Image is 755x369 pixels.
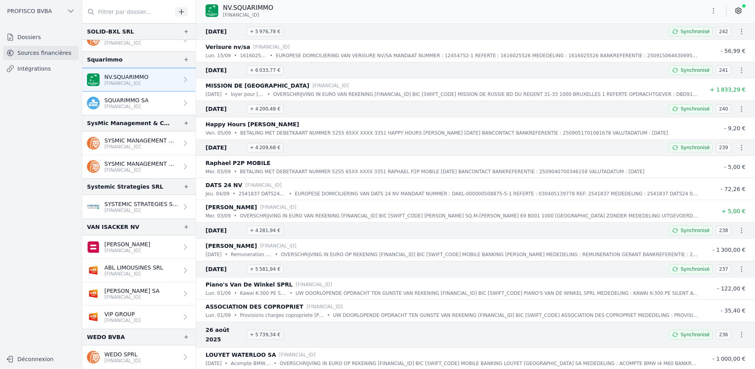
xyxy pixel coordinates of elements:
p: [FINANCIAL_ID] [306,303,343,311]
p: ASSOCIATION DES COPROPRIET [206,302,303,311]
div: • [234,212,237,220]
p: mer. 03/09 [206,168,231,176]
p: NV.SQUARIMMO [104,73,148,81]
img: FINTRO_BE_BUSINESS_GEBABEBB.png [87,200,100,213]
div: SOLID-BXL SRL [87,27,134,36]
div: Squarimmo [87,55,123,64]
a: SYSMIC MANAGEMENT & CONSULTING SRL [FINANCIAL_ID] [82,131,196,155]
span: 236 [716,330,731,339]
p: OVERSCHRIJVING IN EURO OP REKENING [FINANCIAL_ID] BIC [SWIFT_CODE] MOBILE BANKING LOUYET [GEOGRAP... [280,360,698,367]
span: + 5 581,94 € [247,264,283,274]
p: OVERSCHRIJVING IN EURO VAN REKENING [FINANCIAL_ID] BIC [SWIFT_CODE] [PERSON_NAME] SQ.M-[PERSON_NA... [240,212,698,220]
span: 237 [716,264,731,274]
span: [DATE] [206,27,243,36]
span: 242 [716,27,731,36]
p: [FINANCIAL_ID] [104,103,149,110]
img: ing.png [87,160,100,173]
a: SYSTEMIC STRATEGIES SRL [FINANCIAL_ID] [82,195,196,219]
p: WEDO SPRL [104,350,141,358]
span: + 6 033,77 € [247,66,283,75]
div: VAN ISACKER NV [87,222,139,232]
p: Remuneration gerant [231,251,272,258]
p: lun. 01/09 [206,289,231,297]
img: belfius-1.png [87,241,100,253]
a: SYSMIC MANAGEMENT & CONSULTING SRL Administrative Services [FINANCIAL_ID] [82,155,196,178]
p: OVERSCHRIJVING IN EURO OP REKENING [FINANCIAL_ID] BIC [SWIFT_CODE] MOBILE BANKING [PERSON_NAME] M... [281,251,698,258]
span: + 1 833,29 € [710,86,746,93]
span: 241 [716,66,731,75]
p: [FINANCIAL_ID] [312,82,349,90]
div: • [225,251,228,258]
p: [FINANCIAL_ID] [296,281,332,288]
img: ing.png [87,351,100,363]
p: [PERSON_NAME] [206,202,257,212]
p: BETALING MET DEBETKAART NUMMER 5255 65XX XXXX 3351 HAPPY HOURS [PERSON_NAME] [DATE] BANCONTACT BA... [240,129,668,137]
p: Happy Hours [PERSON_NAME] [206,120,299,129]
input: Filtrer par dossier... [82,5,172,19]
p: [FINANCIAL_ID] [104,294,159,300]
span: + 5 976,78 € [247,27,283,36]
span: - 5,00 € [724,164,746,170]
span: + 4 200,48 € [247,104,283,114]
p: 1616025526 [240,52,267,60]
span: [DATE] [206,226,243,235]
p: EUROPESE DOMICILIERING VAN DATS 24 NV MANDAAT NUMMER : DAKL-000000508875-5-1 REFERTE : 0304051397... [295,190,698,198]
p: loyer pour [DATE]-[DATE] [231,90,264,98]
span: - 9,20 € [724,125,746,131]
span: + 5,00 € [721,208,746,214]
a: NV.SQUARIMMO [FINANCIAL_ID] [82,68,196,92]
img: VDK_VDSPBE22XXX.png [87,264,100,277]
p: MISSION DE [GEOGRAPHIC_DATA] [206,81,309,90]
p: Raphael P2P MOBILE [206,158,270,168]
p: [FINANCIAL_ID] [104,40,178,46]
span: - 72,26 € [721,186,746,192]
div: SysMic Management & Consulting BV [87,118,170,128]
p: SYSMIC MANAGEMENT & CONSULTING SRL [104,137,178,144]
div: • [270,52,273,60]
div: • [233,190,236,198]
span: Synchronisé [681,144,710,151]
p: ABL LIMOUSINES SRL [104,264,163,272]
img: VDK_VDSPBE22XXX.png [87,287,100,300]
div: WEDO BVBA [87,332,125,342]
span: Synchronisé [681,266,710,272]
button: Déconnexion [3,353,79,365]
p: [FINANCIAL_ID] [104,80,148,86]
p: [DATE] [206,90,222,98]
a: Sources financières [3,46,79,60]
button: PROFISCO BVBA [3,5,79,17]
div: • [289,190,292,198]
p: 2541837 DATS24 01036437 [239,190,286,198]
a: WEDO SPRL [FINANCIAL_ID] [82,345,196,369]
span: - 1 300,00 € [712,247,746,253]
span: PROFISCO BVBA [7,7,52,15]
p: [PERSON_NAME] [104,240,150,248]
p: [FINANCIAL_ID] [260,242,296,250]
span: - 56,99 € [721,48,746,54]
span: Synchronisé [681,332,710,338]
p: BETALING MET DEBETKAART NUMMER 5255 65XX XXXX 3351 RAPHAEL P2P MOBILE [DATE] BANCONTACT BANKREFER... [240,168,645,176]
p: [FINANCIAL_ID] [104,167,178,173]
p: [PERSON_NAME] [206,241,257,251]
p: mer. 03/09 [206,212,231,220]
img: BNP_BE_BUSINESS_GEBABEBB.png [87,73,100,86]
p: [PERSON_NAME] SA [104,287,159,295]
p: [FINANCIAL_ID] [279,351,315,359]
p: [FINANCIAL_ID] [104,144,178,150]
div: • [225,360,228,367]
div: • [327,311,330,319]
div: • [234,289,237,297]
a: Intégrations [3,62,79,76]
p: SYSTEMIC STRATEGIES SRL [104,200,178,208]
p: jeu. 04/09 [206,190,230,198]
p: lun. 15/09 [206,52,231,60]
a: ABL LIMOUSINES SRL [FINANCIAL_ID] [82,259,196,282]
a: Dossiers [3,30,79,44]
img: ing.png [87,137,100,150]
p: EUROPESE DOMICILIERING VAN VERISURE NV/SA MANDAAT NUMMER : 12454752-1 REFERTE : 1616025526 MEDEDE... [276,52,698,60]
p: [FINANCIAL_ID] [245,181,282,189]
span: [DATE] [206,104,243,114]
img: VDK_VDSPBE22XXX.png [87,311,100,323]
p: NV.SQUARIMMO [223,3,273,13]
span: - 35,40 € [721,307,746,314]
